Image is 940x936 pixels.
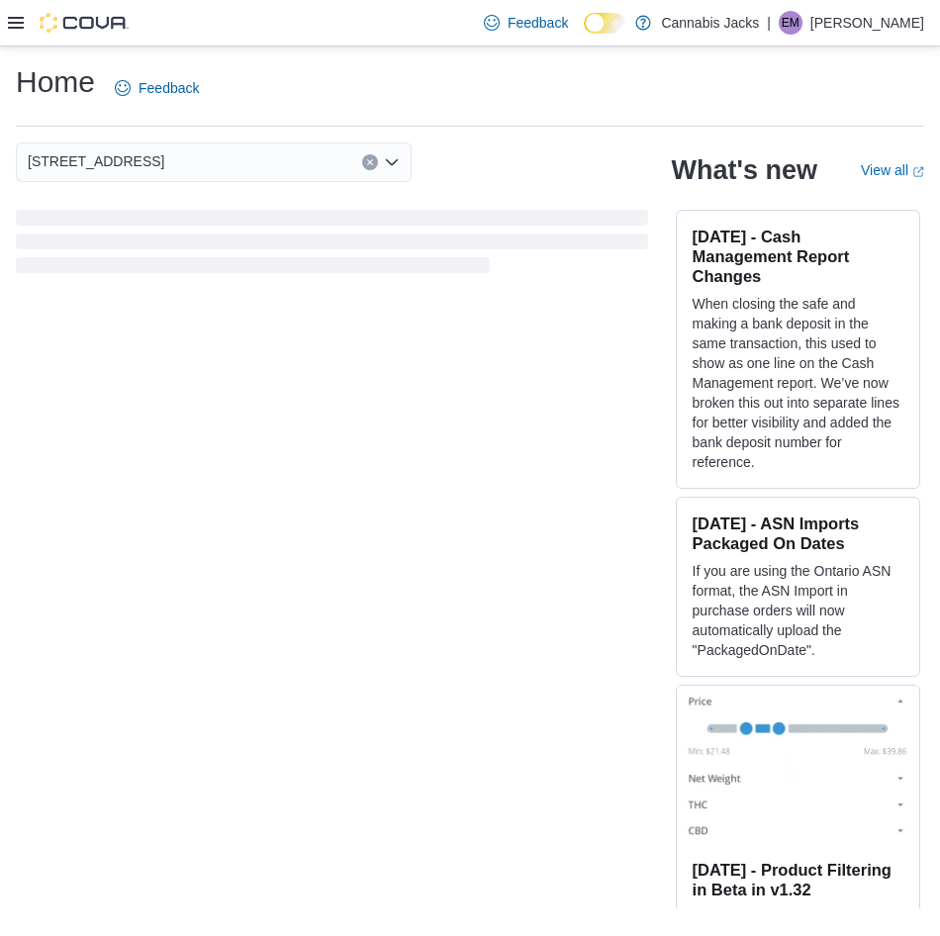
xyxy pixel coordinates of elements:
p: If you are using the Ontario ASN format, the ASN Import in purchase orders will now automatically... [693,561,903,660]
button: Open list of options [384,154,400,170]
span: EM [782,11,799,35]
button: Clear input [362,154,378,170]
h3: [DATE] - Cash Management Report Changes [693,227,903,286]
h3: [DATE] - Product Filtering in Beta in v1.32 [693,860,903,899]
input: Dark Mode [584,13,625,34]
p: | [767,11,771,35]
span: Feedback [508,13,568,33]
span: [STREET_ADDRESS] [28,149,164,173]
a: View allExternal link [861,162,924,178]
div: Emily Mangone [779,11,802,35]
p: Cannabis Jacks [661,11,759,35]
span: Dark Mode [584,34,585,35]
img: Cova [40,13,129,33]
h2: What's new [672,154,817,186]
p: [PERSON_NAME] [810,11,924,35]
a: Feedback [476,3,576,43]
svg: External link [912,166,924,178]
a: Feedback [107,68,207,108]
h1: Home [16,62,95,102]
h3: [DATE] - ASN Imports Packaged On Dates [693,514,903,553]
p: When closing the safe and making a bank deposit in the same transaction, this used to show as one... [693,294,903,472]
span: Feedback [139,78,199,98]
span: Loading [16,214,648,277]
